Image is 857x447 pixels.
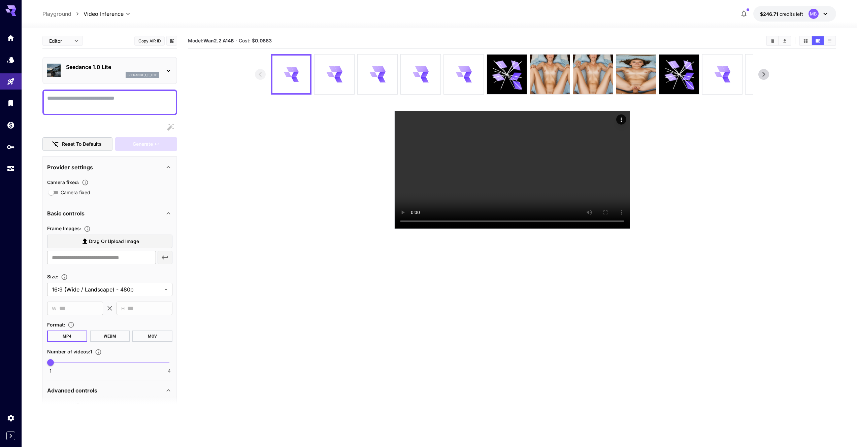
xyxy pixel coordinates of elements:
[47,60,172,81] div: Seedance 1.0 Liteseedance_1_0_lite
[58,274,70,280] button: Adjust the dimensions of the generated image by specifying its width and height in pixels, or sel...
[121,305,125,312] span: H
[47,382,172,399] div: Advanced controls
[239,38,272,43] span: Cost: $
[779,36,791,45] button: Download All
[824,36,835,45] button: Show media in list view
[47,274,58,279] span: Size :
[7,77,15,86] div: Playground
[47,235,172,248] label: Drag or upload image
[65,321,77,328] button: Choose the file format for the output video.
[7,165,15,173] div: Usage
[169,37,175,45] button: Add to library
[47,226,81,231] span: Frame Images :
[255,38,272,43] b: 0.0883
[42,137,112,151] button: Reset to defaults
[7,99,15,107] div: Library
[47,322,65,328] span: Format :
[47,205,172,221] div: Basic controls
[47,163,93,171] p: Provider settings
[134,36,165,46] button: Copy AIR ID
[530,55,570,94] img: 5RnkzwAAAAZJREFUAwBnBu5p4I3f+AAAAABJRU5ErkJggg==
[47,349,92,354] span: Number of videos : 1
[47,386,97,394] p: Advanced controls
[168,368,171,374] span: 4
[823,415,857,447] iframe: Chat Widget
[573,55,613,94] img: lEoBUQAAAAZJREFUAwBFYCO6x2IlsgAAAABJRU5ErkJggg==
[767,36,779,45] button: Clear All
[47,209,85,217] p: Basic controls
[7,34,15,42] div: Home
[47,331,87,342] button: MP4
[800,36,812,45] button: Show media in grid view
[235,37,237,45] p: ·
[753,6,836,22] button: $246.70562MB
[760,10,803,18] div: $246.70562
[203,38,234,43] b: Wan2.2 A14B
[92,349,104,355] button: Specify how many videos to generate in a single request. Each video generation will be charged se...
[52,285,162,294] span: 16:9 (Wide / Landscape) - 480p
[188,38,234,43] span: Model:
[616,114,626,125] div: Actions
[6,432,15,440] button: Expand sidebar
[7,414,15,422] div: Settings
[766,36,791,46] div: Clear AllDownload All
[128,73,157,77] p: seedance_1_0_lite
[49,37,70,44] span: Editor
[42,10,84,18] nav: breadcrumb
[84,10,124,18] span: Video Inference
[7,121,15,129] div: Wallet
[799,36,836,46] div: Show media in grid viewShow media in video viewShow media in list view
[132,331,172,342] button: MOV
[809,9,819,19] div: MB
[780,11,803,17] span: credits left
[89,237,139,246] span: Drag or upload image
[47,179,79,185] span: Camera fixed :
[61,189,90,196] span: Camera fixed
[760,11,780,17] span: $246.71
[42,10,71,18] a: Playground
[90,331,130,342] button: WEBM
[50,368,52,374] span: 1
[52,305,57,312] span: W
[812,36,824,45] button: Show media in video view
[66,63,159,71] p: Seedance 1.0 Lite
[47,159,172,175] div: Provider settings
[616,55,656,94] img: giCsDAAAAAZJREFUAwAwxSaGFihiVQAAAABJRU5ErkJggg==
[7,143,15,151] div: API Keys
[81,226,93,232] button: Upload frame images.
[7,56,15,64] div: Models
